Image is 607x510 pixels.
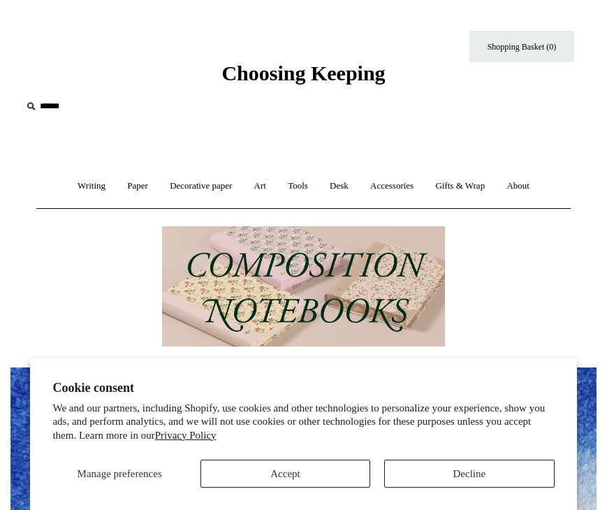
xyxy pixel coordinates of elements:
button: Decline [384,460,554,488]
button: Accept [200,460,370,488]
a: Gifts & Wrap [425,168,495,205]
a: Writing [68,168,115,205]
h2: Cookie consent [52,381,554,395]
a: Choosing Keeping [221,73,385,82]
a: About [497,168,539,205]
span: Choosing Keeping [221,61,385,85]
button: Manage preferences [52,460,186,488]
p: We and our partners, including Shopify, use cookies and other technologies to personalize your ex... [52,402,554,443]
span: Manage preferences [78,468,162,479]
a: Accessories [360,168,423,205]
a: Privacy Policy [155,430,217,441]
a: Art [244,168,276,205]
a: Desk [320,168,358,205]
a: Shopping Basket (0) [469,31,574,62]
a: Paper [117,168,158,205]
a: Decorative paper [160,168,242,205]
img: 202302 Composition ledgers.jpg__PID:69722ee6-fa44-49dd-a067-31375e5d54ec [162,226,445,347]
a: Tools [278,168,318,205]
